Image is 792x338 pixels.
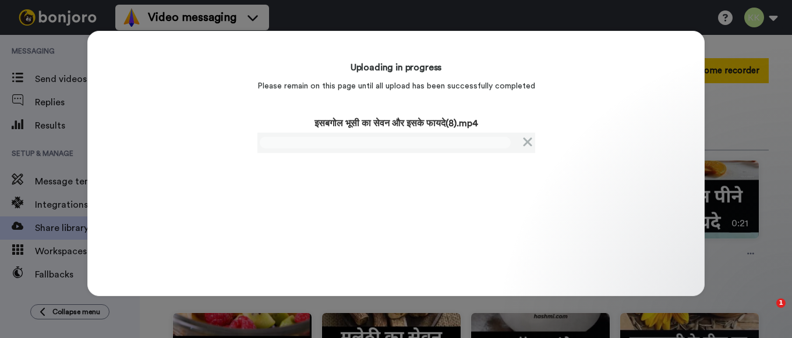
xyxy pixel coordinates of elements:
[351,61,442,74] h4: Uploading in progress
[752,298,780,326] iframe: Intercom live chat
[257,116,535,130] p: इसबगोल भूसी का सेवन और इसके फायदे(8).mp4
[776,298,786,308] span: 1
[257,80,535,92] p: Please remain on this page until all upload has been successfully completed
